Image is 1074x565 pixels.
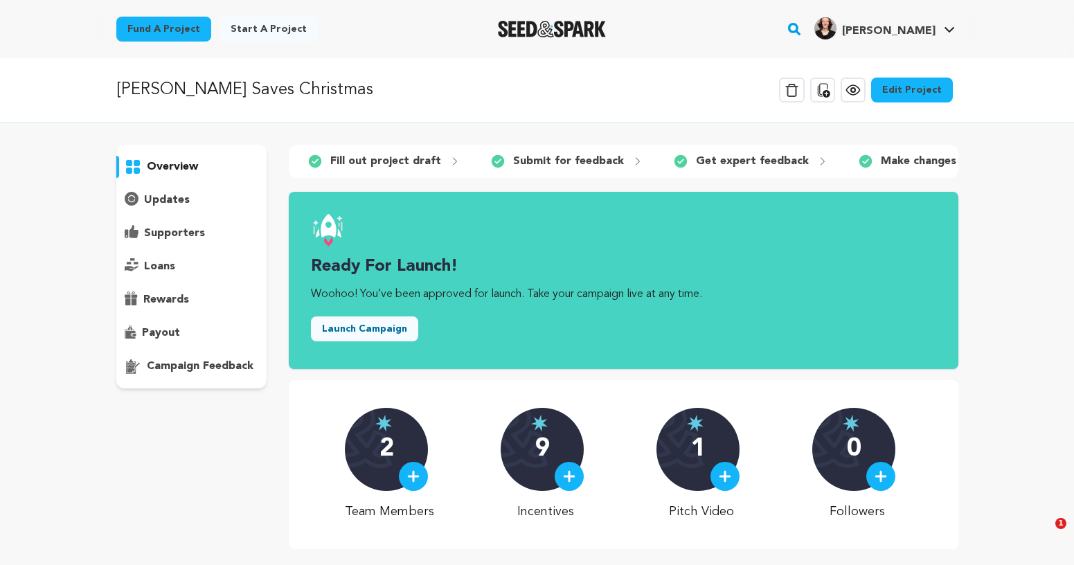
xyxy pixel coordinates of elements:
p: Pitch Video [656,502,746,521]
p: updates [144,192,190,208]
span: 1 [1055,518,1066,529]
div: Jay G.'s Profile [814,17,936,39]
p: loans [144,258,175,275]
p: rewards [143,292,189,308]
img: launch.svg [311,214,344,247]
p: 9 [535,436,550,463]
span: [PERSON_NAME] [842,26,936,37]
a: Jay G.'s Profile [812,15,958,39]
img: Seed&Spark Logo Dark Mode [498,21,607,37]
p: campaign feedback [147,358,253,375]
p: Followers [812,502,902,521]
p: 1 [691,436,706,463]
p: 0 [847,436,861,463]
p: payout [142,325,180,341]
p: Get expert feedback [696,153,809,170]
button: updates [116,189,267,211]
a: Start a project [220,17,318,42]
img: plus.svg [719,470,731,483]
img: plus.svg [407,470,420,483]
p: Fill out project draft [330,153,441,170]
p: Team Members [345,502,434,521]
img: f896147b4dd8579a.jpg [814,17,836,39]
button: campaign feedback [116,355,267,377]
img: plus.svg [563,470,575,483]
p: Submit for feedback [513,153,624,170]
button: loans [116,255,267,278]
button: payout [116,322,267,344]
a: Fund a project [116,17,211,42]
p: overview [147,159,198,175]
p: Make changes [881,153,956,170]
h3: Ready for launch! [311,255,936,278]
button: rewards [116,289,267,311]
button: overview [116,156,267,178]
button: Launch Campaign [311,316,418,341]
button: supporters [116,222,267,244]
p: 2 [379,436,394,463]
p: [PERSON_NAME] Saves Christmas [116,78,373,102]
p: Woohoo! You’ve been approved for launch. Take your campaign live at any time. [311,286,936,303]
img: plus.svg [875,470,887,483]
p: supporters [144,225,205,242]
iframe: Intercom live chat [1027,518,1060,551]
span: Jay G.'s Profile [812,15,958,44]
a: Seed&Spark Homepage [498,21,607,37]
a: Edit Project [871,78,953,102]
p: Incentives [501,502,590,521]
